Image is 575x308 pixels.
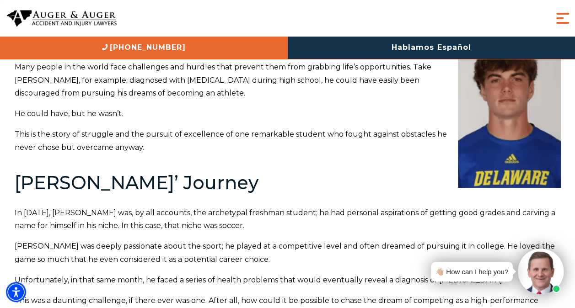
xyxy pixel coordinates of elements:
p: Many people in the world face challenges and hurdles that prevent them from grabbing life’s oppor... [15,61,561,100]
h2: [PERSON_NAME]’ Journey [15,173,561,193]
p: [PERSON_NAME] was deeply passionate about the sport; he played at a competitive level and often d... [15,240,561,266]
img: Thomas Hastings [458,34,561,188]
p: In [DATE], [PERSON_NAME] was, by all accounts, the archetypal freshman student; he had personal a... [15,207,561,233]
img: Auger & Auger Accident and Injury Lawyers Logo [7,10,117,27]
p: Unfortunately, in that same month, he faced a series of health problems that would eventually rev... [15,274,561,287]
button: Menu [554,9,572,27]
div: Accessibility Menu [6,282,26,302]
p: This is the story of struggle and the pursuit of excellence of one remarkable student who fought ... [15,128,561,154]
img: Intaker widget Avatar [518,249,564,294]
div: 👋🏼 How can I help you? [435,266,508,278]
p: He could have, but he wasn’t. [15,107,561,121]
